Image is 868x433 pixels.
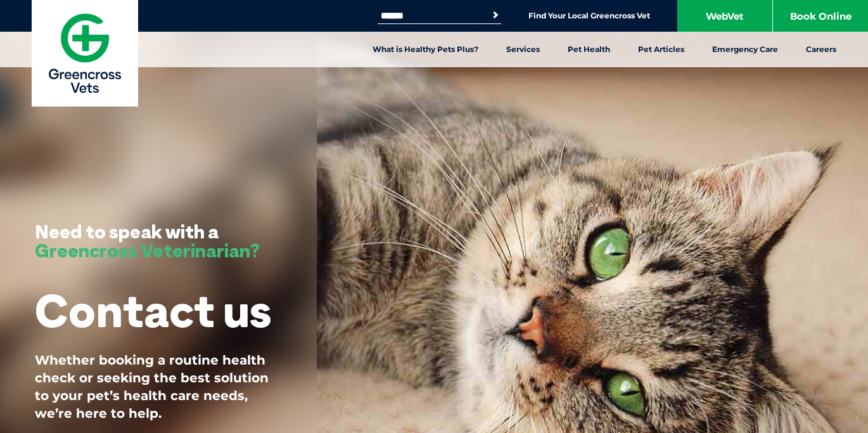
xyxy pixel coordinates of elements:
button: Search [489,9,502,22]
a: What is Healthy Pets Plus? [359,32,492,67]
a: Pet Articles [624,32,698,67]
a: Find Your Local Greencross Vet [528,11,650,21]
p: Whether booking a routine health check or seeking the best solution to your pet’s health care nee... [35,351,282,422]
span: Greencross Veterinarian? [35,238,260,262]
h1: Contact us [35,285,271,335]
a: Pet Health [554,32,624,67]
a: Emergency Care [698,32,792,67]
a: Services [492,32,554,67]
a: Careers [792,32,850,67]
h3: Need to speak with a [35,222,260,260]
